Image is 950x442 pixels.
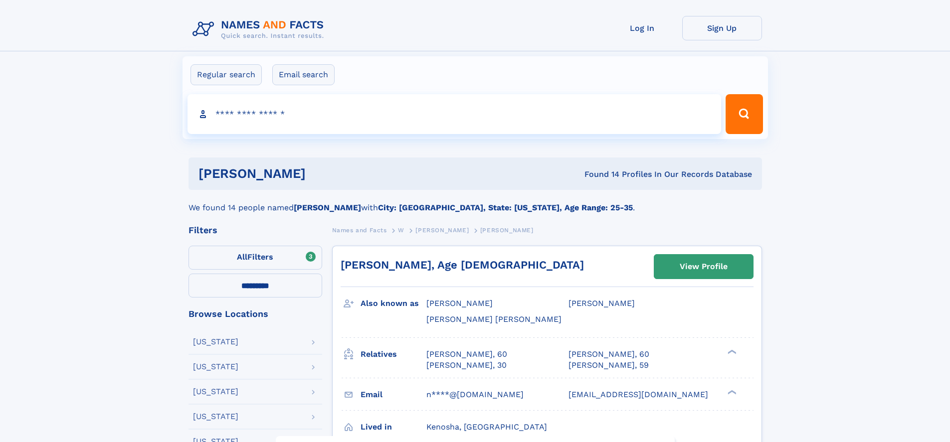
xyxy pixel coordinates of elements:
[445,169,752,180] div: Found 14 Profiles In Our Records Database
[341,259,584,271] a: [PERSON_NAME], Age [DEMOGRAPHIC_DATA]
[426,298,493,308] span: [PERSON_NAME]
[480,227,534,234] span: [PERSON_NAME]
[193,413,238,421] div: [US_STATE]
[190,64,262,85] label: Regular search
[193,388,238,396] div: [US_STATE]
[426,422,547,432] span: Kenosha, [GEOGRAPHIC_DATA]
[654,255,753,279] a: View Profile
[188,94,722,134] input: search input
[426,360,507,371] a: [PERSON_NAME], 30
[361,346,426,363] h3: Relatives
[198,167,445,180] h1: [PERSON_NAME]
[272,64,335,85] label: Email search
[361,295,426,312] h3: Also known as
[189,190,762,214] div: We found 14 people named with .
[682,16,762,40] a: Sign Up
[602,16,682,40] a: Log In
[426,349,507,360] a: [PERSON_NAME], 60
[725,389,737,395] div: ❯
[415,224,469,236] a: [PERSON_NAME]
[189,226,322,235] div: Filters
[398,224,404,236] a: W
[294,203,361,212] b: [PERSON_NAME]
[426,314,562,324] span: [PERSON_NAME] [PERSON_NAME]
[569,360,649,371] a: [PERSON_NAME], 59
[332,224,387,236] a: Names and Facts
[569,349,649,360] a: [PERSON_NAME], 60
[361,386,426,403] h3: Email
[361,419,426,436] h3: Lived in
[398,227,404,234] span: W
[569,390,708,399] span: [EMAIL_ADDRESS][DOMAIN_NAME]
[189,16,332,43] img: Logo Names and Facts
[725,348,737,355] div: ❯
[189,246,322,270] label: Filters
[193,363,238,371] div: [US_STATE]
[378,203,633,212] b: City: [GEOGRAPHIC_DATA], State: [US_STATE], Age Range: 25-35
[189,309,322,318] div: Browse Locations
[237,252,247,262] span: All
[569,298,635,308] span: [PERSON_NAME]
[726,94,762,134] button: Search Button
[680,255,728,278] div: View Profile
[415,227,469,234] span: [PERSON_NAME]
[193,338,238,346] div: [US_STATE]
